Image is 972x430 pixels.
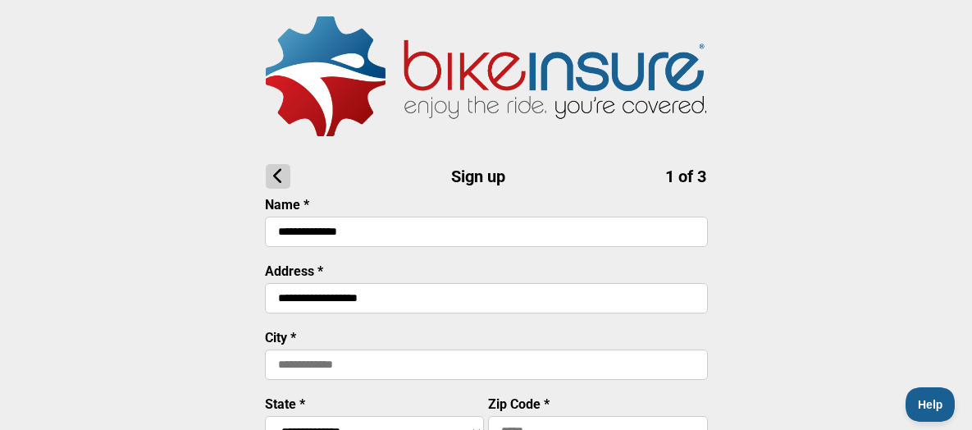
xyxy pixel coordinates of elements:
label: Address * [265,263,323,279]
label: City * [265,330,296,345]
label: State * [265,396,305,412]
iframe: Toggle Customer Support [906,387,956,422]
label: Name * [265,197,309,213]
label: Zip Code * [488,396,550,412]
span: 1 of 3 [665,167,706,186]
h1: Sign up [266,164,706,189]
